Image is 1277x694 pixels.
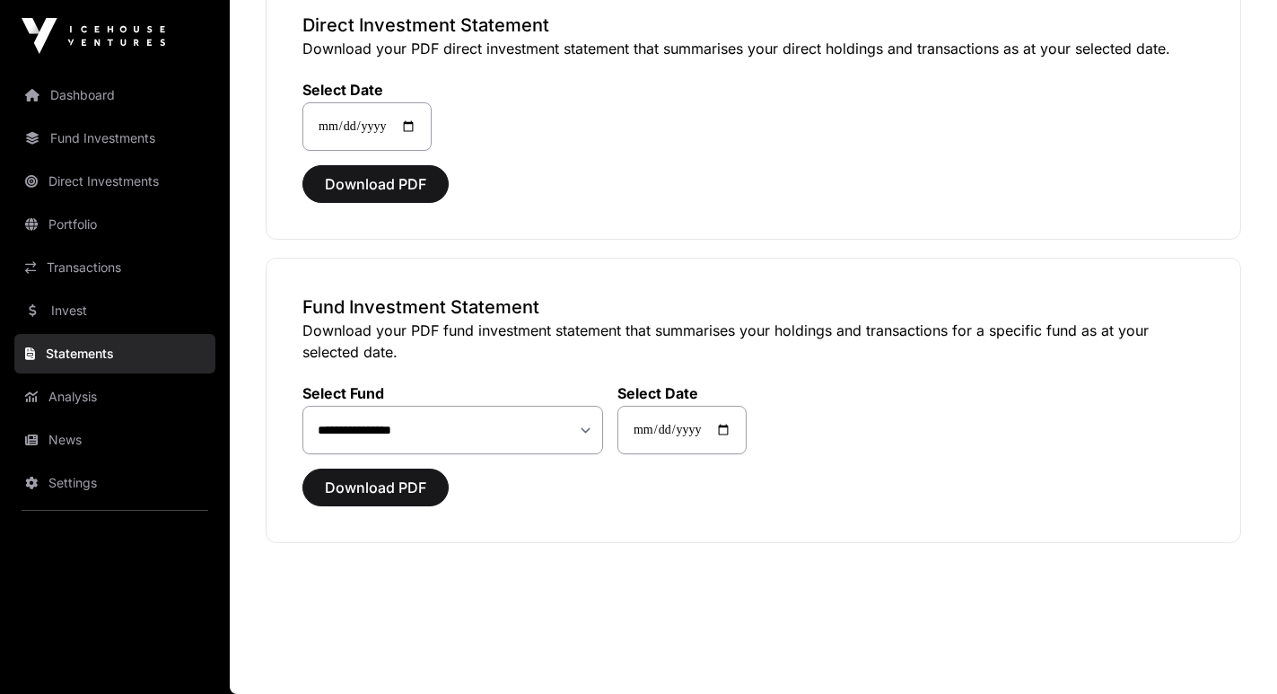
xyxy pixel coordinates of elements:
h3: Fund Investment Statement [302,294,1204,320]
span: Download PDF [325,477,426,498]
a: Settings [14,463,215,503]
button: Download PDF [302,165,449,203]
a: Download PDF [302,487,449,505]
a: Fund Investments [14,119,215,158]
label: Select Date [302,81,432,99]
p: Download your PDF direct investment statement that summarises your direct holdings and transactio... [302,38,1204,59]
label: Select Fund [302,384,603,402]
iframe: Chat Widget [1187,608,1277,694]
a: Portfolio [14,205,215,244]
p: Download your PDF fund investment statement that summarises your holdings and transactions for a ... [302,320,1204,363]
label: Select Date [617,384,747,402]
a: Download PDF [302,183,449,201]
h3: Direct Investment Statement [302,13,1204,38]
a: Analysis [14,377,215,417]
a: Dashboard [14,75,215,115]
button: Download PDF [302,469,449,506]
a: Statements [14,334,215,373]
a: Direct Investments [14,162,215,201]
img: Icehouse Ventures Logo [22,18,165,54]
a: News [14,420,215,460]
span: Download PDF [325,173,426,195]
a: Invest [14,291,215,330]
a: Transactions [14,248,215,287]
